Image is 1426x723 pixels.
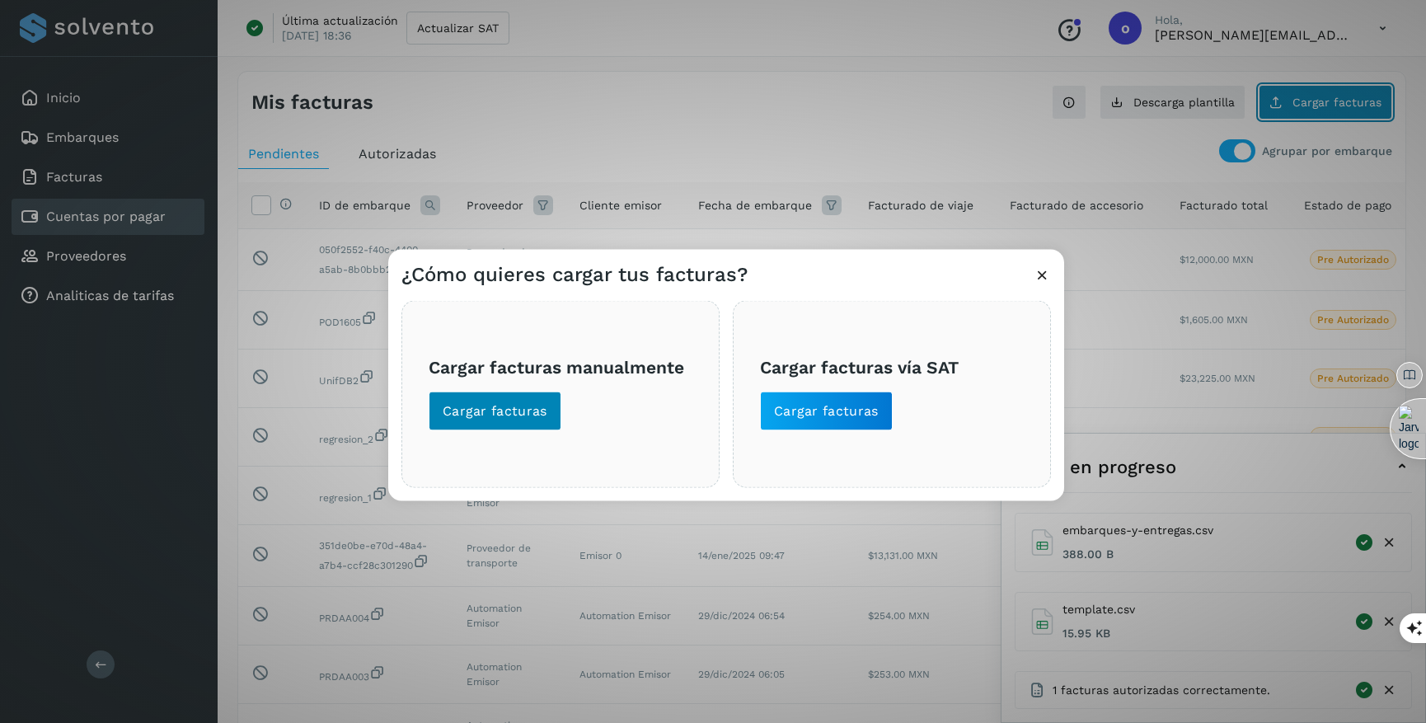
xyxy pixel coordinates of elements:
[443,401,547,420] span: Cargar facturas
[429,357,692,378] h3: Cargar facturas manualmente
[401,262,748,286] h3: ¿Cómo quieres cargar tus facturas?
[760,391,893,430] button: Cargar facturas
[774,401,879,420] span: Cargar facturas
[760,357,1024,378] h3: Cargar facturas vía SAT
[429,391,561,430] button: Cargar facturas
